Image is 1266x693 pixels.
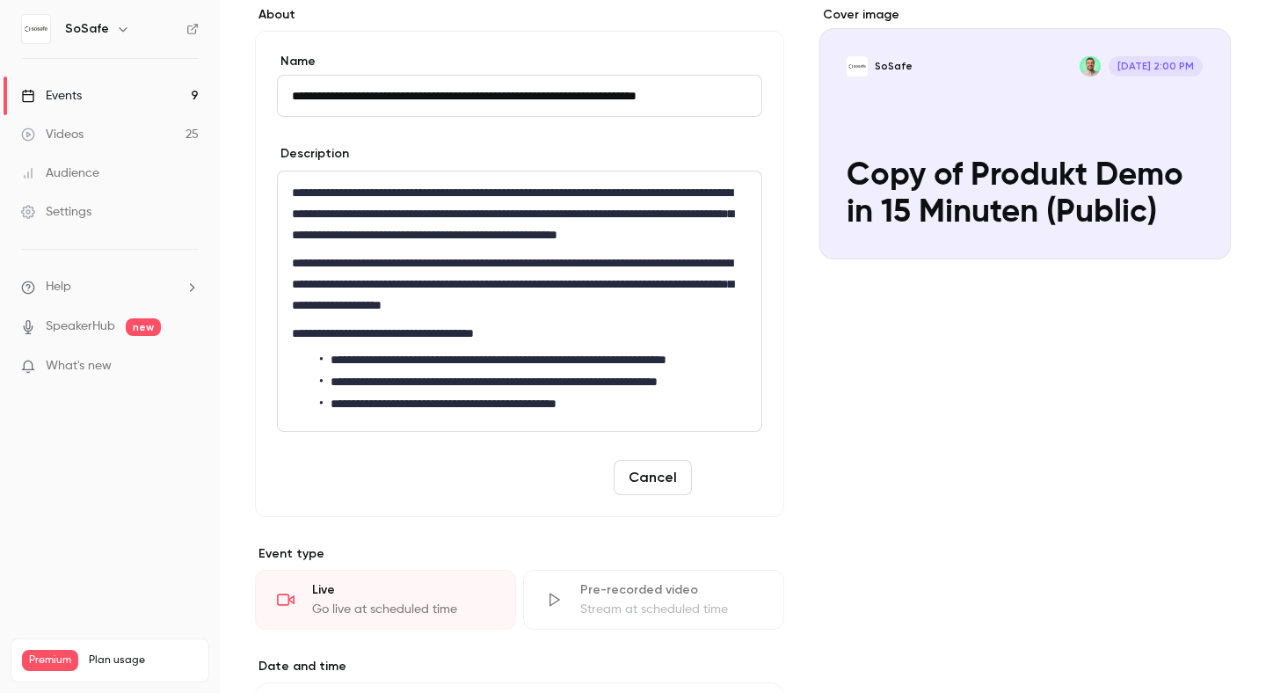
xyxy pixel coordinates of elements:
div: Pre-recorded videoStream at scheduled time [523,570,784,630]
div: Go live at scheduled time [312,601,494,618]
span: Help [46,278,71,296]
span: What's new [46,357,112,376]
label: Description [277,145,349,163]
div: Events [21,87,82,105]
div: editor [278,171,761,431]
button: Cancel [614,460,692,495]
h6: SoSafe [65,20,109,38]
img: SoSafe [22,15,50,43]
p: Event type [255,545,784,563]
li: help-dropdown-opener [21,278,199,296]
span: Plan usage [89,653,198,667]
div: Pre-recorded video [580,581,762,599]
button: Save [699,460,762,495]
label: About [255,6,784,24]
section: Cover image [819,6,1231,259]
label: Name [277,53,762,70]
section: description [277,171,762,432]
span: Premium [22,650,78,671]
div: Live [312,581,494,599]
div: Videos [21,126,84,143]
iframe: Noticeable Trigger [178,359,199,375]
div: Settings [21,203,91,221]
label: Date and time [255,658,784,675]
div: Stream at scheduled time [580,601,762,618]
div: LiveGo live at scheduled time [255,570,516,630]
span: new [126,318,161,336]
div: Audience [21,164,99,182]
label: Cover image [819,6,1231,24]
a: SpeakerHub [46,317,115,336]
